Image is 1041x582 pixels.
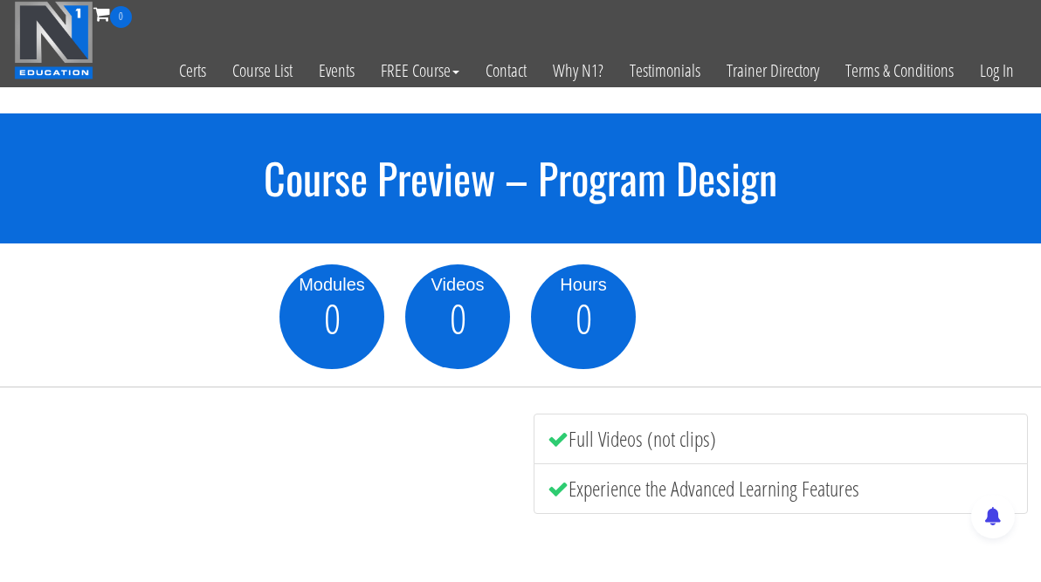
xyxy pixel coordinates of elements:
[93,2,132,25] a: 0
[576,298,592,339] span: 0
[110,6,132,28] span: 0
[967,28,1027,113] a: Log In
[472,28,540,113] a: Contact
[324,298,341,339] span: 0
[617,28,714,113] a: Testimonials
[534,463,1028,514] li: Experience the Advanced Learning Features
[450,298,466,339] span: 0
[540,28,617,113] a: Why N1?
[219,28,306,113] a: Course List
[279,271,384,298] div: Modules
[405,271,510,298] div: Videos
[531,271,636,298] div: Hours
[832,28,967,113] a: Terms & Conditions
[306,28,368,113] a: Events
[166,28,219,113] a: Certs
[368,28,472,113] a: FREE Course
[534,414,1028,464] li: Full Videos (not clips)
[14,1,93,79] img: n1-education
[714,28,832,113] a: Trainer Directory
